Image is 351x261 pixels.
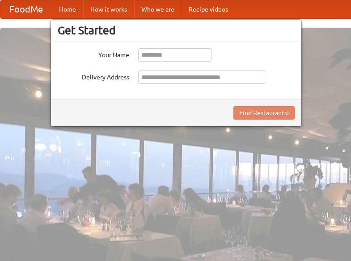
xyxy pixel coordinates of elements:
[233,106,295,120] button: Find Restaurants!
[58,48,129,59] label: Your Name
[58,70,129,82] label: Delivery Address
[134,0,182,18] a: Who we are
[52,0,83,18] a: Home
[182,0,235,18] a: Recipe videos
[0,0,52,18] a: FoodMe
[83,0,134,18] a: How it works
[58,24,295,37] h3: Get Started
